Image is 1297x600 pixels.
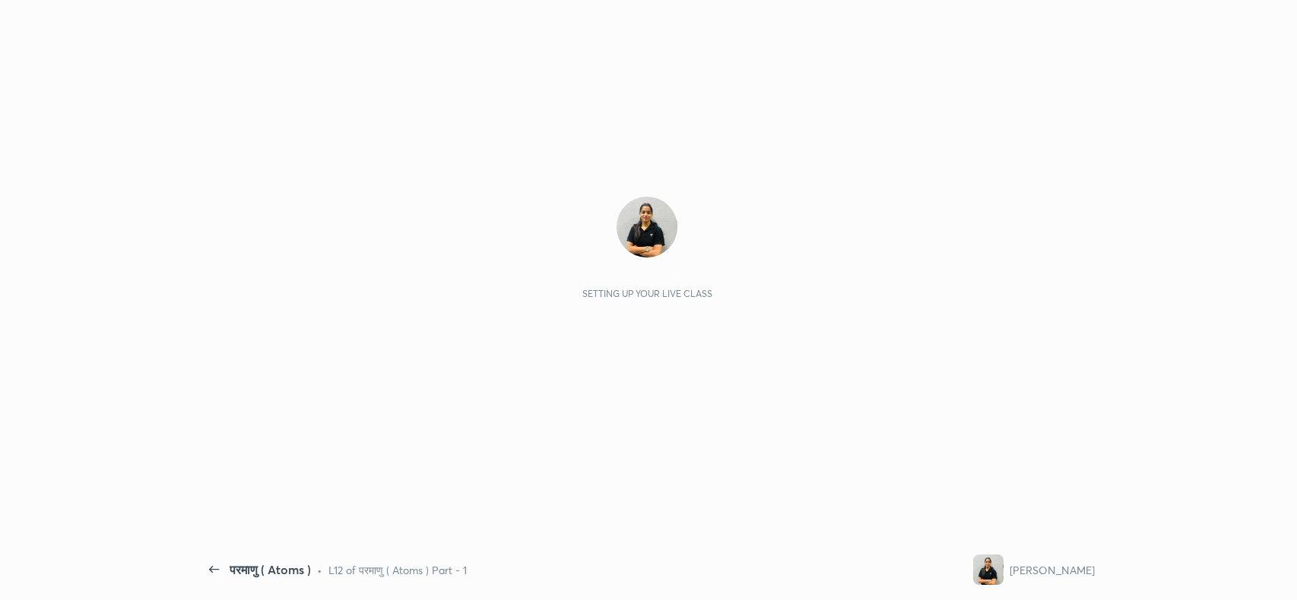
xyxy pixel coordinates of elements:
[328,562,467,578] div: L12 of परमाणु ( Atoms ) Part - 1
[317,562,322,578] div: •
[617,197,677,257] img: 328e836ca9b34a41ab6820f4758145ba.jpg
[582,288,712,299] div: Setting up your live class
[1010,562,1095,578] div: [PERSON_NAME]
[230,561,311,579] div: परमाणु ( Atoms )
[973,554,1004,585] img: 328e836ca9b34a41ab6820f4758145ba.jpg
